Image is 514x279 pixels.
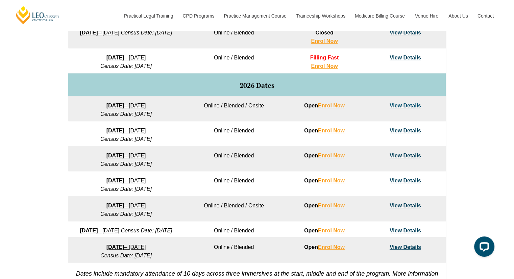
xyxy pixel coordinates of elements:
[106,103,146,108] a: [DATE]– [DATE]
[184,23,284,48] td: Online / Blended
[119,1,178,30] a: Practical Legal Training
[315,30,333,35] span: Closed
[318,128,345,133] a: Enrol Now
[100,63,152,69] em: Census Date: [DATE]
[121,30,172,35] em: Census Date: [DATE]
[15,5,60,25] a: [PERSON_NAME] Centre for Law
[318,178,345,183] a: Enrol Now
[390,55,421,60] a: View Details
[106,55,146,60] a: [DATE]– [DATE]
[184,146,284,171] td: Online / Blended
[318,228,345,233] a: Enrol Now
[240,81,274,90] span: 2026 Dates
[106,178,146,183] a: [DATE]– [DATE]
[100,211,152,217] em: Census Date: [DATE]
[304,178,345,183] strong: Open
[100,253,152,258] em: Census Date: [DATE]
[184,171,284,196] td: Online / Blended
[304,228,345,233] strong: Open
[184,196,284,221] td: Online / Blended / Onsite
[390,30,421,35] a: View Details
[390,228,421,233] a: View Details
[304,244,345,250] strong: Open
[291,1,350,30] a: Traineeship Workshops
[469,234,497,262] iframe: LiveChat chat widget
[80,30,98,35] strong: [DATE]
[80,228,98,233] strong: [DATE]
[304,128,345,133] strong: Open
[311,63,338,69] a: Enrol Now
[106,244,124,250] strong: [DATE]
[410,1,443,30] a: Venue Hire
[390,103,421,108] a: View Details
[304,103,345,108] strong: Open
[390,244,421,250] a: View Details
[106,103,124,108] strong: [DATE]
[100,186,152,192] em: Census Date: [DATE]
[177,1,219,30] a: CPD Programs
[121,228,172,233] em: Census Date: [DATE]
[106,178,124,183] strong: [DATE]
[311,38,338,44] a: Enrol Now
[350,1,410,30] a: Medicare Billing Course
[310,55,339,60] span: Filling Fast
[318,244,345,250] a: Enrol Now
[106,244,146,250] a: [DATE]– [DATE]
[304,153,345,158] strong: Open
[100,111,152,117] em: Census Date: [DATE]
[443,1,472,30] a: About Us
[318,153,345,158] a: Enrol Now
[106,153,146,158] a: [DATE]– [DATE]
[106,128,146,133] a: [DATE]– [DATE]
[390,153,421,158] a: View Details
[106,203,124,208] strong: [DATE]
[100,161,152,167] em: Census Date: [DATE]
[80,30,119,35] a: [DATE]– [DATE]
[106,128,124,133] strong: [DATE]
[184,121,284,146] td: Online / Blended
[390,203,421,208] a: View Details
[184,48,284,73] td: Online / Blended
[106,203,146,208] a: [DATE]– [DATE]
[184,96,284,121] td: Online / Blended / Onsite
[304,203,345,208] strong: Open
[106,55,124,60] strong: [DATE]
[106,153,124,158] strong: [DATE]
[318,203,345,208] a: Enrol Now
[100,136,152,142] em: Census Date: [DATE]
[184,221,284,238] td: Online / Blended
[219,1,291,30] a: Practice Management Course
[318,103,345,108] a: Enrol Now
[472,1,499,30] a: Contact
[184,238,284,263] td: Online / Blended
[390,178,421,183] a: View Details
[80,228,119,233] a: [DATE]– [DATE]
[390,128,421,133] a: View Details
